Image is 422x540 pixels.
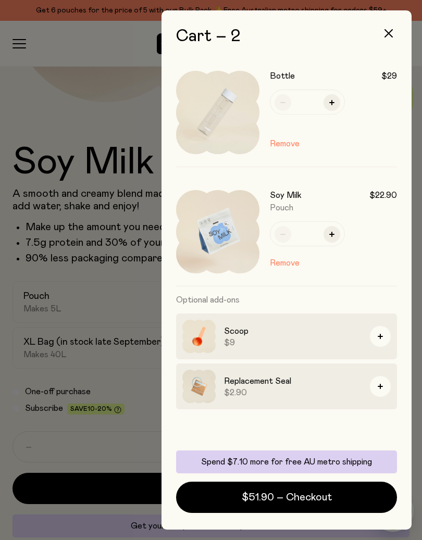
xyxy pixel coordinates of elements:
p: Spend $7.10 more for free AU metro shipping [182,457,391,467]
span: $29 [381,71,397,81]
span: $51.90 – Checkout [242,490,332,505]
span: $2.90 [224,387,362,398]
button: Remove [270,137,300,150]
h3: Optional add-ons [176,286,397,313]
span: Pouch [270,204,293,212]
h2: Cart – 2 [176,27,397,46]
span: $9 [224,337,362,348]
button: $51.90 – Checkout [176,482,397,513]
h3: Bottle [270,71,295,81]
span: $22.90 [369,190,397,200]
h3: Soy Milk [270,190,302,200]
button: Remove [270,257,300,269]
h3: Scoop [224,325,362,337]
h3: Replacement Seal [224,375,362,387]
